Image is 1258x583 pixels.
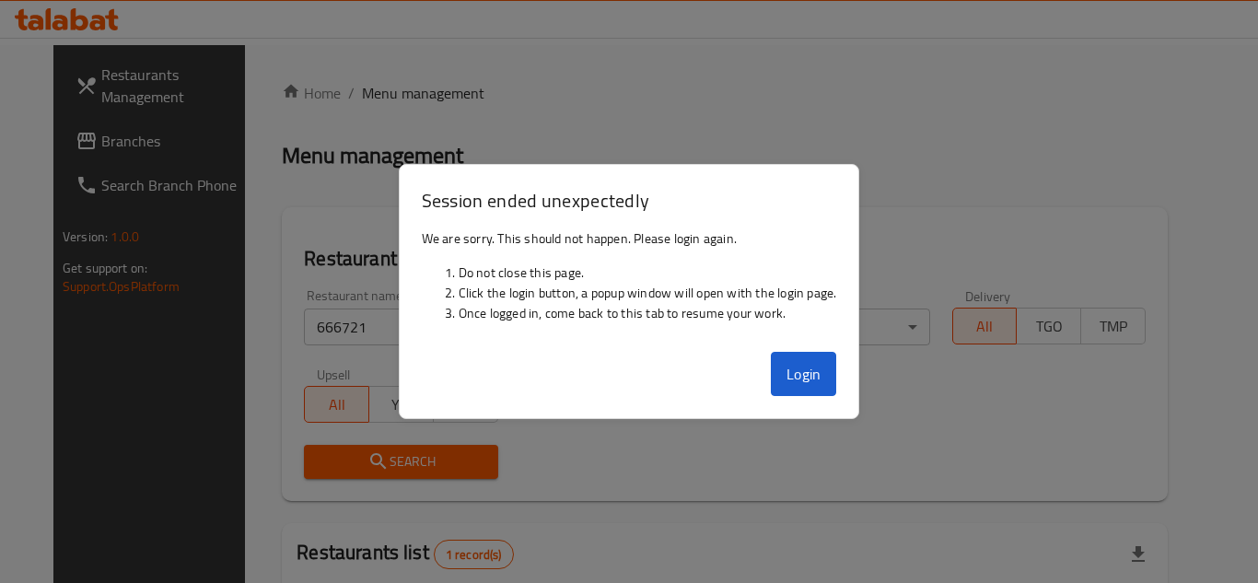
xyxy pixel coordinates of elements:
li: Click the login button, a popup window will open with the login page. [459,283,837,303]
li: Once logged in, come back to this tab to resume your work. [459,303,837,323]
h3: Session ended unexpectedly [422,187,837,214]
li: Do not close this page. [459,262,837,283]
div: We are sorry. This should not happen. Please login again. [400,221,859,344]
button: Login [771,352,837,396]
